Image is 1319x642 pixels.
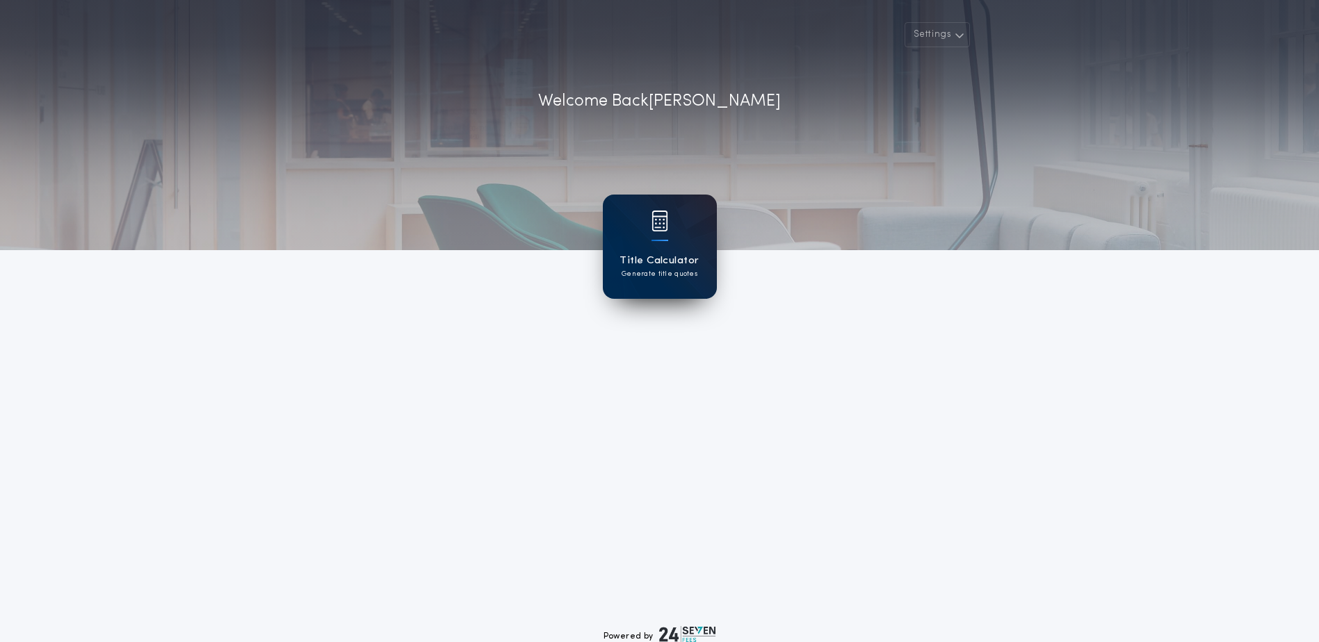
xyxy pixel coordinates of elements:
a: card iconTitle CalculatorGenerate title quotes [603,195,717,299]
h1: Title Calculator [620,253,699,269]
img: card icon [652,211,668,231]
p: Welcome Back [PERSON_NAME] [538,89,781,114]
p: Generate title quotes [622,269,697,279]
button: Settings [905,22,970,47]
